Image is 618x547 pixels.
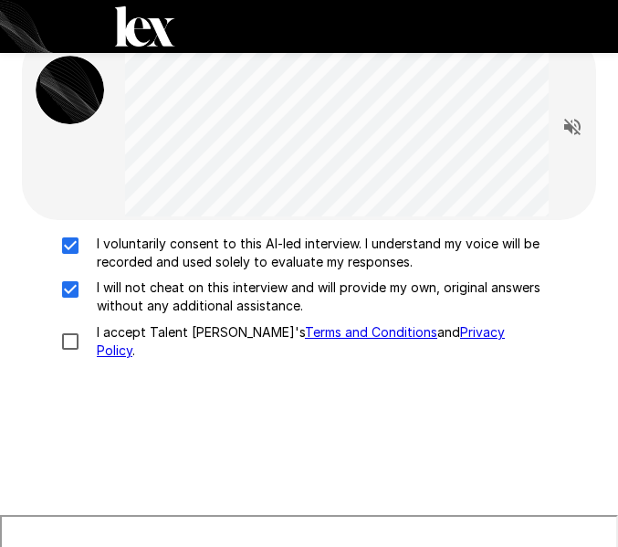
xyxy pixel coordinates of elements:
p: I voluntarily consent to this AI-led interview. I understand my voice will be recorded and used s... [89,235,545,271]
p: I accept Talent [PERSON_NAME]'s and . [89,323,545,360]
button: Read questions aloud [554,109,591,145]
img: lex_avatar2.png [36,56,104,124]
a: Terms and Conditions [305,324,437,340]
p: I will not cheat on this interview and will provide my own, original answers without any addition... [89,279,545,315]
